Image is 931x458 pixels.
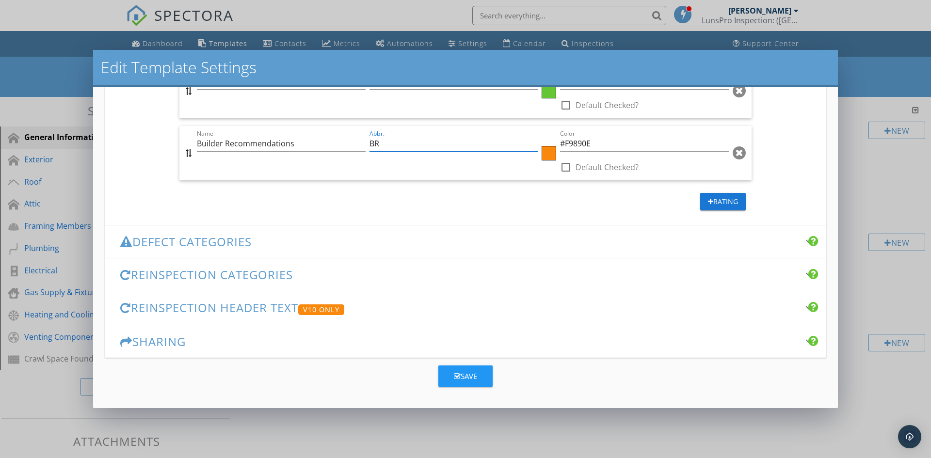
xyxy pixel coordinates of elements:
[120,335,799,348] h3: Sharing
[708,196,738,206] div: Rating
[298,300,344,316] a: V10 Only
[898,425,921,448] div: Open Intercom Messenger
[803,236,815,247] i: keyboard_arrow_down
[803,335,815,347] i: keyboard_arrow_down
[120,268,799,281] h3: Reinspection Categories
[454,371,477,382] div: Save
[803,268,815,280] i: keyboard_arrow_down
[298,304,344,315] div: V10 Only
[700,193,746,210] button: Rating
[120,301,799,315] h3: Reinspection Header Text
[101,58,830,77] h2: Edit Template Settings
[369,136,538,152] input: Abbr.
[576,100,639,110] label: Default Checked?
[576,162,639,172] label: Default Checked?
[197,136,365,152] input: Name
[438,365,493,387] button: Save
[120,235,799,248] h3: Defect Categories
[560,136,728,152] input: Color
[803,302,815,314] i: keyboard_arrow_down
